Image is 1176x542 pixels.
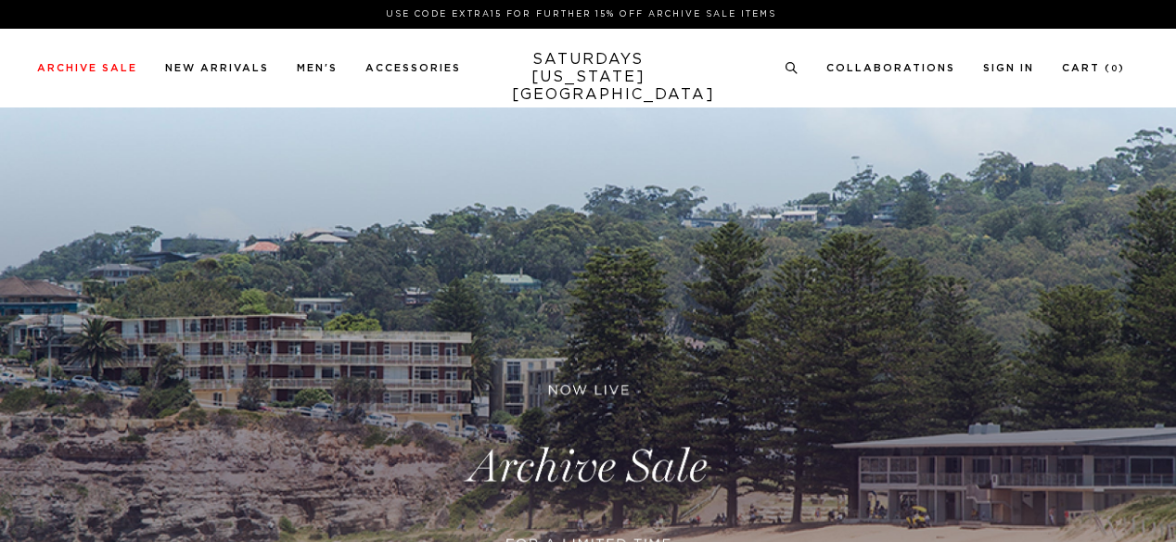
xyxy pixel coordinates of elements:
a: Men's [297,63,338,73]
a: Accessories [365,63,461,73]
a: Sign In [983,63,1034,73]
small: 0 [1111,65,1118,73]
a: Cart (0) [1062,63,1125,73]
a: New Arrivals [165,63,269,73]
a: Archive Sale [37,63,137,73]
a: Collaborations [826,63,955,73]
a: SATURDAYS[US_STATE][GEOGRAPHIC_DATA] [512,51,665,104]
p: Use Code EXTRA15 for Further 15% Off Archive Sale Items [45,7,1118,21]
